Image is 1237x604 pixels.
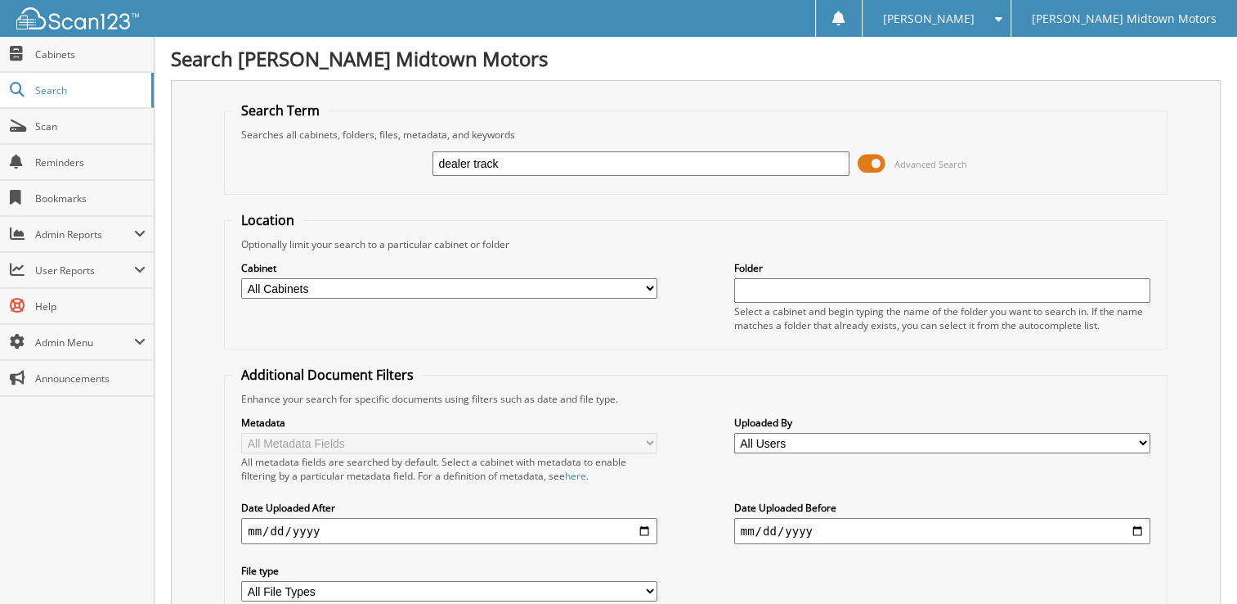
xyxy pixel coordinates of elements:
div: Optionally limit your search to a particular cabinet or folder [233,237,1159,251]
label: Metadata [241,416,657,430]
label: Folder [734,261,1150,275]
iframe: Chat Widget [1155,525,1237,604]
a: here [565,469,586,483]
img: scan123-logo-white.svg [16,7,139,29]
span: Advanced Search [894,158,967,170]
label: Uploaded By [734,416,1150,430]
span: User Reports [35,264,134,277]
div: Enhance your search for specific documents using filters such as date and file type. [233,392,1159,406]
h1: Search [PERSON_NAME] Midtown Motors [171,45,1221,72]
div: Searches all cabinets, folders, files, metadata, and keywords [233,128,1159,142]
span: Help [35,300,146,313]
input: start [241,518,657,544]
label: Date Uploaded Before [734,501,1150,515]
legend: Additional Document Filters [233,366,422,384]
label: File type [241,564,657,578]
div: All metadata fields are searched by default. Select a cabinet with metadata to enable filtering b... [241,455,657,483]
div: Select a cabinet and begin typing the name of the folder you want to search in. If the name match... [734,304,1150,332]
input: end [734,518,1150,544]
span: Cabinets [35,47,146,61]
legend: Location [233,211,303,229]
span: Scan [35,119,146,133]
span: Admin Menu [35,336,134,349]
span: Announcements [35,372,146,385]
span: Bookmarks [35,192,146,205]
span: [PERSON_NAME] Midtown Motors [1032,14,1217,24]
span: Admin Reports [35,228,134,241]
span: Reminders [35,156,146,169]
span: Search [35,83,143,97]
legend: Search Term [233,101,328,119]
label: Cabinet [241,261,657,275]
span: [PERSON_NAME] [883,14,975,24]
label: Date Uploaded After [241,501,657,515]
